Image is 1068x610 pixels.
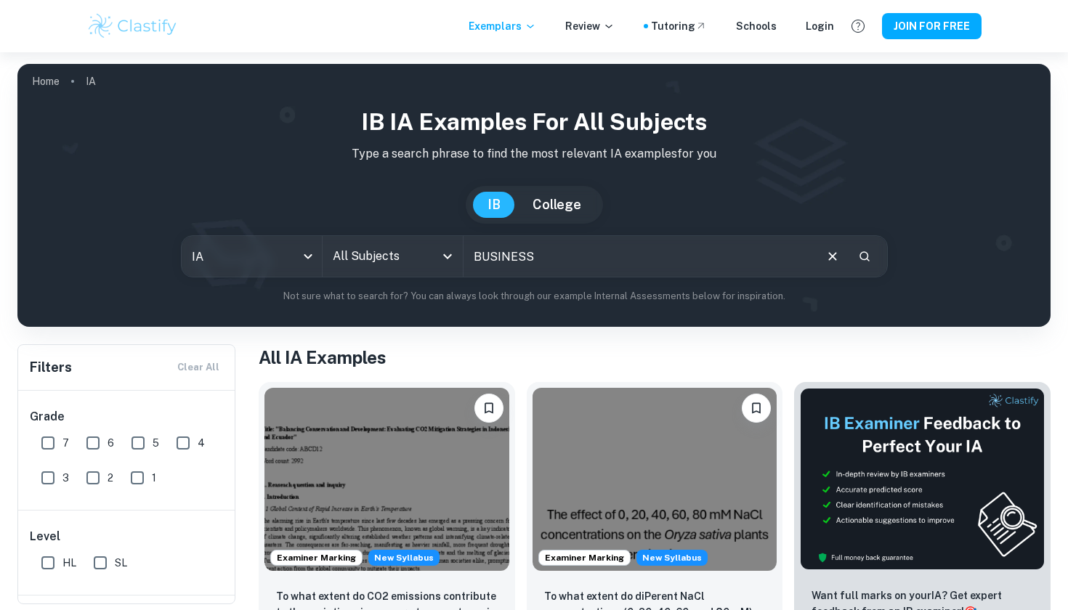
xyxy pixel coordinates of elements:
[368,550,440,566] span: New Syllabus
[565,18,615,34] p: Review
[271,551,362,564] span: Examiner Marking
[846,14,870,38] button: Help and Feedback
[819,243,846,270] button: Clear
[30,357,72,378] h6: Filters
[182,236,322,277] div: IA
[636,550,708,566] span: New Syllabus
[30,408,224,426] h6: Grade
[62,555,76,571] span: HL
[464,236,813,277] input: E.g. player arrangements, enthalpy of combustion, analysis of a big city...
[469,18,536,34] p: Exemplars
[473,192,515,218] button: IB
[62,470,69,486] span: 3
[30,528,224,545] h6: Level
[198,435,205,451] span: 4
[852,244,877,269] button: Search
[636,550,708,566] div: Starting from the May 2026 session, the ESS IA requirements have changed. We created this exempla...
[264,388,509,571] img: ESS IA example thumbnail: To what extent do CO2 emissions contribu
[259,344,1051,370] h1: All IA Examples
[108,470,113,486] span: 2
[533,388,777,571] img: ESS IA example thumbnail: To what extent do diPerent NaCl concentr
[29,289,1039,304] p: Not sure what to search for? You can always look through our example Internal Assessments below f...
[29,105,1039,139] h1: IB IA examples for all subjects
[17,64,1051,327] img: profile cover
[539,551,630,564] span: Examiner Marking
[651,18,707,34] a: Tutoring
[108,435,114,451] span: 6
[437,246,458,267] button: Open
[152,470,156,486] span: 1
[86,73,96,89] p: IA
[86,12,179,41] img: Clastify logo
[115,555,127,571] span: SL
[32,71,60,91] a: Home
[153,435,159,451] span: 5
[806,18,834,34] a: Login
[474,394,503,423] button: Please log in to bookmark exemplars
[800,388,1045,570] img: Thumbnail
[736,18,777,34] a: Schools
[62,435,69,451] span: 7
[29,145,1039,163] p: Type a search phrase to find the most relevant IA examples for you
[518,192,596,218] button: College
[882,13,982,39] button: JOIN FOR FREE
[368,550,440,566] div: Starting from the May 2026 session, the ESS IA requirements have changed. We created this exempla...
[742,394,771,423] button: Please log in to bookmark exemplars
